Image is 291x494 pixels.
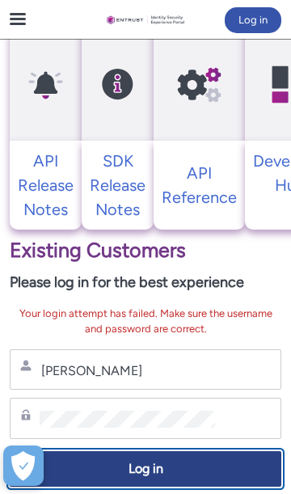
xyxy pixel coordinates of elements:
[10,272,281,293] p: Please log in for the best experience
[90,149,145,222] p: SDK Release Notes
[18,149,74,222] p: API Release Notes
[20,460,271,479] span: Log in
[10,149,82,222] a: API Release Notes
[10,44,82,125] img: API Release Notes
[82,44,154,125] img: SDK Release Notes
[3,445,44,486] button: Ouvrir le centre de préférences
[10,451,281,488] button: Log in
[225,7,281,33] button: Log in
[10,235,281,266] p: Existing Customers
[82,149,154,222] a: SDK Release Notes
[10,306,281,337] div: Your login attempt has failed. Make sure the username and password are correct.
[154,161,245,209] a: API Reference
[40,362,215,379] input: Username
[3,445,44,486] div: Préférences de cookies
[154,32,245,136] img: API Reference
[162,161,237,209] p: API Reference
